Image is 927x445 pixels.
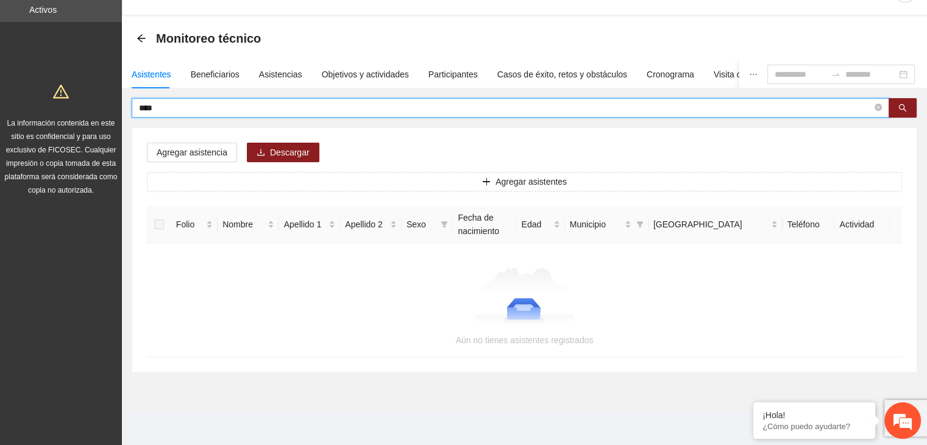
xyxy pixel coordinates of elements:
[270,146,310,159] span: Descargar
[453,206,516,243] th: Fecha de nacimiento
[191,68,240,81] div: Beneficiarios
[497,68,627,81] div: Casos de éxito, retos y obstáculos
[441,221,448,228] span: filter
[147,143,237,162] button: Agregar asistencia
[171,206,218,243] th: Folio
[279,206,341,243] th: Apellido 1
[5,119,118,194] span: La información contenida en este sitio es confidencial y para uso exclusivo de FICOSEC. Cualquier...
[762,410,866,420] div: ¡Hola!
[29,5,57,15] a: Activos
[257,148,265,158] span: download
[259,68,302,81] div: Asistencias
[147,172,902,191] button: plusAgregar asistentes
[322,68,409,81] div: Objetivos y actividades
[6,307,232,350] textarea: Escriba su mensaje y pulse “Intro”
[137,34,146,44] div: Back
[749,70,758,79] span: ellipsis
[762,422,866,431] p: ¿Cómo puedo ayudarte?
[200,6,229,35] div: Minimizar ventana de chat en vivo
[634,215,646,233] span: filter
[218,206,279,243] th: Nombre
[739,60,767,88] button: ellipsis
[156,29,261,48] span: Monitoreo técnico
[71,150,168,273] span: Estamos en línea.
[132,68,171,81] div: Asistentes
[176,218,204,231] span: Folio
[340,206,402,243] th: Apellido 2
[521,218,550,231] span: Edad
[831,69,840,79] span: to
[898,104,907,113] span: search
[222,218,265,231] span: Nombre
[875,102,882,114] span: close-circle
[647,68,694,81] div: Cronograma
[889,98,917,118] button: search
[648,206,783,243] th: Colonia
[345,218,388,231] span: Apellido 2
[516,206,564,243] th: Edad
[284,218,327,231] span: Apellido 1
[482,177,491,187] span: plus
[714,68,828,81] div: Visita de campo y entregables
[495,175,567,188] span: Agregar asistentes
[783,206,835,243] th: Teléfono
[247,143,319,162] button: downloadDescargar
[438,215,450,233] span: filter
[428,68,478,81] div: Participantes
[636,221,644,228] span: filter
[565,206,648,243] th: Municipio
[570,218,622,231] span: Municipio
[162,333,887,347] div: Aún no tienes asistentes registrados
[63,62,205,78] div: Chatee con nosotros ahora
[875,104,882,111] span: close-circle
[53,84,69,99] span: warning
[407,218,436,231] span: Sexo
[157,146,227,159] span: Agregar asistencia
[834,206,890,243] th: Actividad
[831,69,840,79] span: swap-right
[137,34,146,43] span: arrow-left
[653,218,769,231] span: [GEOGRAPHIC_DATA]
[475,268,574,329] img: Aún no tienes asistentes registrados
